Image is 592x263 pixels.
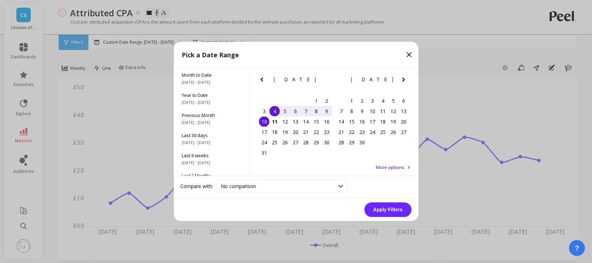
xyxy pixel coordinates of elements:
[280,137,290,148] div: Choose Tuesday, August 26th, 2025
[388,127,399,137] div: Choose Friday, September 26th, 2025
[311,117,321,127] div: Choose Friday, August 15th, 2025
[399,127,409,137] div: Choose Saturday, September 27th, 2025
[336,127,347,137] div: Choose Sunday, September 21st, 2025
[182,112,241,119] span: Previous Month
[280,106,290,117] div: Choose Tuesday, August 5th, 2025
[364,203,412,217] button: Apply Filters
[290,106,301,117] div: Choose Wednesday, August 6th, 2025
[399,106,409,117] div: Choose Saturday, September 13th, 2025
[336,96,409,148] div: month 2025-09
[336,137,347,148] div: Choose Sunday, September 28th, 2025
[357,96,368,106] div: Choose Tuesday, September 2nd, 2025
[269,106,280,117] div: Choose Monday, August 4th, 2025
[259,127,269,137] div: Choose Sunday, August 17th, 2025
[336,106,347,117] div: Choose Sunday, September 7th, 2025
[347,137,357,148] div: Choose Monday, September 29th, 2025
[378,96,388,106] div: Choose Thursday, September 4th, 2025
[301,117,311,127] div: Choose Thursday, August 14th, 2025
[336,117,347,127] div: Choose Sunday, September 14th, 2025
[274,77,317,83] span: [DATE]
[259,148,269,158] div: Choose Sunday, August 31st, 2025
[182,140,241,146] span: [DATE] - [DATE]
[311,127,321,137] div: Choose Friday, August 22nd, 2025
[301,127,311,137] div: Choose Thursday, August 21st, 2025
[311,137,321,148] div: Choose Friday, August 29th, 2025
[378,106,388,117] div: Choose Thursday, September 11th, 2025
[400,76,411,87] button: Next Month
[368,117,378,127] div: Choose Wednesday, September 17th, 2025
[357,127,368,137] div: Choose Tuesday, September 23rd, 2025
[351,77,394,83] span: [DATE]
[181,183,213,190] label: Compare with:
[280,117,290,127] div: Choose Tuesday, August 12th, 2025
[357,137,368,148] div: Choose Tuesday, September 30th, 2025
[335,76,346,87] button: Previous Month
[182,92,241,99] span: Year to Date
[269,117,280,127] div: Choose Monday, August 11th, 2025
[321,117,332,127] div: Choose Saturday, August 16th, 2025
[368,96,378,106] div: Choose Wednesday, September 3rd, 2025
[321,96,332,106] div: Choose Saturday, August 2nd, 2025
[259,106,269,117] div: Choose Sunday, August 3rd, 2025
[259,117,269,127] div: Choose Sunday, August 10th, 2025
[357,117,368,127] div: Choose Tuesday, September 16th, 2025
[376,164,405,171] span: More options
[182,50,239,60] p: Pick a Date Range
[290,137,301,148] div: Choose Wednesday, August 27th, 2025
[321,106,332,117] div: Choose Saturday, August 9th, 2025
[182,100,241,105] span: [DATE] - [DATE]
[399,117,409,127] div: Choose Saturday, September 20th, 2025
[269,137,280,148] div: Choose Monday, August 25th, 2025
[269,127,280,137] div: Choose Monday, August 18th, 2025
[258,76,269,87] button: Previous Month
[259,137,269,148] div: Choose Sunday, August 24th, 2025
[347,96,357,106] div: Choose Monday, September 1st, 2025
[301,106,311,117] div: Choose Thursday, August 7th, 2025
[182,153,241,159] span: Last 6 weeks
[321,127,332,137] div: Choose Saturday, August 23rd, 2025
[280,127,290,137] div: Choose Tuesday, August 19th, 2025
[182,133,241,139] span: Last 30 days
[368,127,378,137] div: Choose Wednesday, September 24th, 2025
[182,80,241,85] span: [DATE] - [DATE]
[182,160,241,166] span: [DATE] - [DATE]
[388,106,399,117] div: Choose Friday, September 12th, 2025
[378,117,388,127] div: Choose Thursday, September 18th, 2025
[290,127,301,137] div: Choose Wednesday, August 20th, 2025
[182,173,241,179] span: Last 3 Months
[182,120,241,126] span: [DATE] - [DATE]
[388,117,399,127] div: Choose Friday, September 19th, 2025
[388,96,399,106] div: Choose Friday, September 5th, 2025
[347,106,357,117] div: Choose Monday, September 8th, 2025
[311,106,321,117] div: Choose Friday, August 8th, 2025
[347,127,357,137] div: Choose Monday, September 22nd, 2025
[311,96,321,106] div: Choose Friday, August 1st, 2025
[399,96,409,106] div: Choose Saturday, September 6th, 2025
[569,240,585,256] button: ?
[221,183,256,190] span: No comparison
[322,76,333,87] button: Next Month
[378,127,388,137] div: Choose Thursday, September 25th, 2025
[368,106,378,117] div: Choose Wednesday, September 10th, 2025
[357,106,368,117] div: Choose Tuesday, September 9th, 2025
[301,137,311,148] div: Choose Thursday, August 28th, 2025
[290,117,301,127] div: Choose Wednesday, August 13th, 2025
[575,243,579,253] span: ?
[321,137,332,148] div: Choose Saturday, August 30th, 2025
[347,117,357,127] div: Choose Monday, September 15th, 2025
[182,72,241,78] span: Month to Date
[259,96,332,158] div: month 2025-08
